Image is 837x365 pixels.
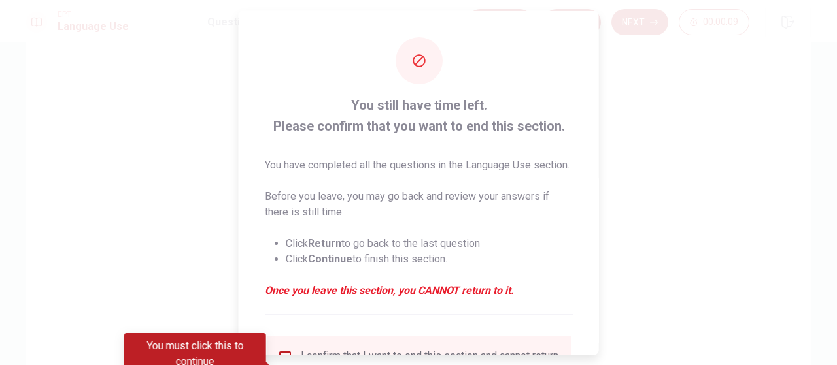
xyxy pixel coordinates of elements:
li: Click to finish this section. [286,251,573,266]
p: Before you leave, you may go back and review your answers if there is still time. [265,188,573,219]
span: You still have time left. Please confirm that you want to end this section. [265,94,573,136]
div: I confirm that I want to end this section and cannot return. [301,349,560,364]
strong: Return [308,236,341,249]
span: You must click this to continue [277,349,293,364]
em: Once you leave this section, you CANNOT return to it. [265,282,573,298]
li: Click to go back to the last question [286,235,573,251]
p: You have completed all the questions in the Language Use section. [265,157,573,172]
strong: Continue [308,252,352,264]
